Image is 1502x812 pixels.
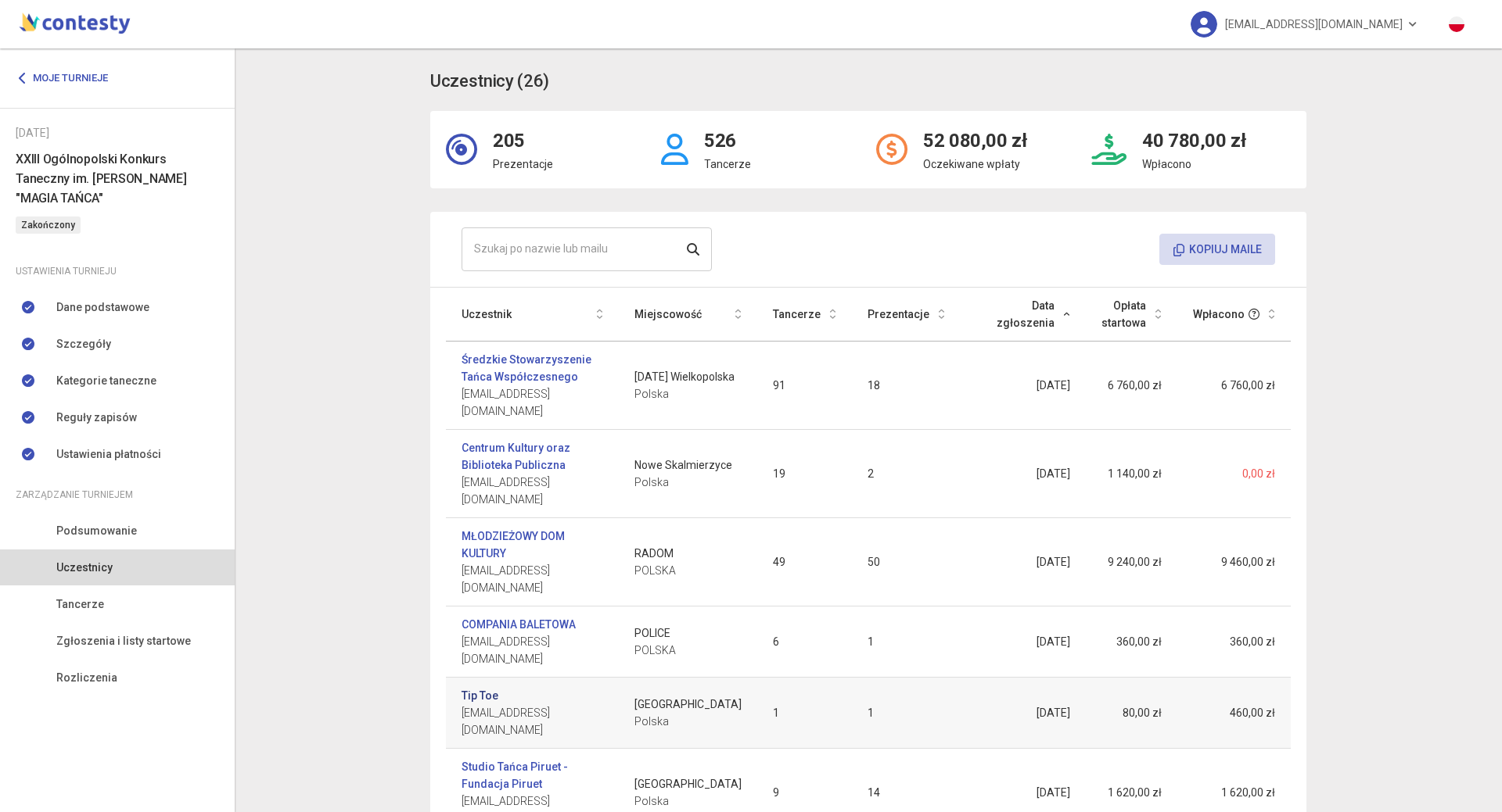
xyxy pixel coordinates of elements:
th: Prezentacje [852,288,961,342]
td: 460,00 zł [1177,678,1291,749]
td: 91 [757,342,852,430]
th: Data zgłoszenia [961,288,1086,342]
th: Uczestnik [446,288,619,342]
h3: Uczestnicy (26) [430,68,549,95]
td: 1 [852,606,961,678]
span: Zgłoszenia i listy startowe [56,632,191,649]
td: 360,00 zł [1086,606,1177,678]
span: Zakończony [16,216,81,234]
td: [DATE] [961,342,1086,430]
p: Oczekiwane wpłaty [923,156,1027,173]
a: Moje turnieje [16,64,120,92]
td: 6 760,00 zł [1086,342,1177,430]
span: Polska [634,792,742,810]
p: Tancerze [704,156,751,173]
span: [EMAIL_ADDRESS][DOMAIN_NAME] [1225,8,1403,41]
p: Wpłacono [1142,156,1246,173]
button: Kopiuj maile [1159,234,1275,265]
span: Dane podstawowe [56,299,149,316]
span: Uczestnicy [56,559,113,576]
span: [EMAIL_ADDRESS][DOMAIN_NAME] [462,704,603,739]
td: 0,00 zł [1177,430,1291,518]
td: 1 140,00 zł [1086,430,1177,518]
td: 80,00 zł [1086,678,1177,749]
h2: 40 780,00 zł [1142,127,1246,156]
span: Polska [634,385,742,402]
td: [DATE] [961,430,1086,518]
span: POLICE [634,624,742,642]
span: POLSKA [634,562,742,579]
td: 9 460,00 zł [1177,518,1291,606]
a: Centrum Kultury oraz Biblioteka Publiczna [462,439,603,474]
td: 9 240,00 zł [1086,518,1177,606]
a: COMPANIA BALETOWA [462,616,576,633]
td: 2 [852,430,961,518]
a: Studio Tańca Piruet - Fundacja Piruet [462,758,603,792]
span: [EMAIL_ADDRESS][DOMAIN_NAME] [462,385,603,420]
h2: 52 080,00 zł [923,127,1027,156]
span: Kategorie taneczne [56,372,156,389]
th: Miejscowość [619,288,757,342]
div: Ustawienia turnieju [16,263,219,280]
a: Tip Toe [462,687,498,704]
a: Średzkie Stowarzyszenie Tańca Współczesnego [462,351,603,385]
span: Rozliczenia [56,669,117,686]
td: 360,00 zł [1177,606,1291,678]
span: Nowe Skalmierzyce [634,456,742,474]
td: 1 [852,678,961,749]
span: Reguły zapisów [56,409,137,426]
td: [DATE] [961,518,1086,606]
div: [DATE] [16,124,219,141]
a: MŁODZIEŻOWY DOM KULTURY [462,528,603,562]
h2: 205 [493,127,553,156]
td: 19 [757,430,852,518]
span: Tancerze [56,596,104,613]
td: [DATE] [961,606,1086,678]
td: [DATE] [961,678,1086,749]
span: [EMAIL_ADDRESS][DOMAIN_NAME] [462,474,603,508]
span: Ustawienia płatności [56,445,161,463]
span: Zarządzanie turniejem [16,486,133,503]
span: Polska [634,474,742,491]
span: Polska [634,713,742,730]
td: 18 [852,342,961,430]
span: [GEOGRAPHIC_DATA] [634,775,742,792]
th: Opłata startowa [1086,288,1177,342]
span: Wpłacono [1193,306,1245,323]
h6: XXIII Ogólnopolski Konkurs Taneczny im. [PERSON_NAME] "MAGIA TAŃCA" [16,149,219,208]
span: Podsumowanie [56,522,137,539]
td: 6 760,00 zł [1177,342,1291,430]
span: [EMAIL_ADDRESS][DOMAIN_NAME] [462,562,603,596]
td: 6 [757,606,852,678]
span: [GEOGRAPHIC_DATA] [634,696,742,713]
th: Tancerze [757,288,852,342]
td: 49 [757,518,852,606]
span: [EMAIL_ADDRESS][DOMAIN_NAME] [462,633,603,667]
span: POLSKA [634,642,742,659]
span: [DATE] Wielkopolska [634,368,742,385]
p: Prezentacje [493,156,553,173]
td: 50 [852,518,961,606]
span: RADOM [634,545,742,562]
h2: 526 [704,127,751,156]
td: 1 [757,678,852,749]
span: Szczegóły [56,335,111,352]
